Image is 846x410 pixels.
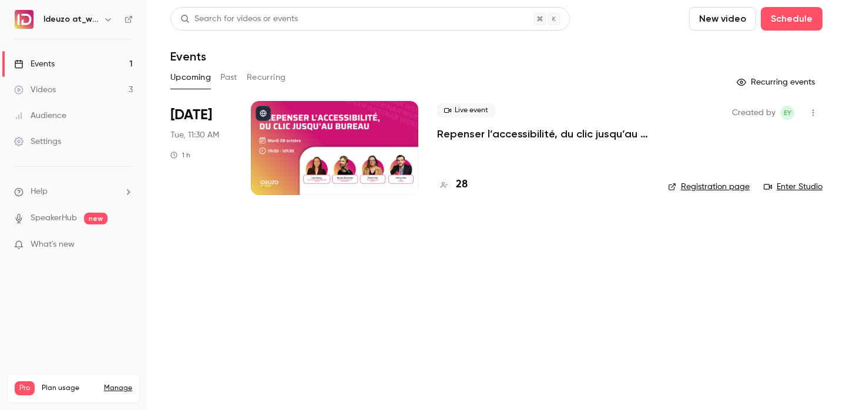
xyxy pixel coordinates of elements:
[689,7,756,31] button: New video
[14,84,56,96] div: Videos
[31,186,48,198] span: Help
[761,7,822,31] button: Schedule
[731,73,822,92] button: Recurring events
[119,240,133,250] iframe: Noticeable Trigger
[170,106,212,125] span: [DATE]
[437,127,649,141] a: Repenser l’accessibilité, du clic jusqu’au bureau
[104,384,132,393] a: Manage
[732,106,775,120] span: Created by
[780,106,794,120] span: Eva Yahiaoui
[784,106,791,120] span: EY
[15,381,35,395] span: Pro
[437,177,468,193] a: 28
[180,13,298,25] div: Search for videos or events
[84,213,108,224] span: new
[43,14,99,25] h6: Ideuzo at_work
[14,58,55,70] div: Events
[31,238,75,251] span: What's new
[170,129,219,141] span: Tue, 11:30 AM
[15,10,33,29] img: Ideuzo at_work
[170,101,232,195] div: Oct 28 Tue, 11:30 AM (Europe/Paris)
[220,68,237,87] button: Past
[437,103,495,117] span: Live event
[14,186,133,198] li: help-dropdown-opener
[456,177,468,193] h4: 28
[668,181,750,193] a: Registration page
[764,181,822,193] a: Enter Studio
[14,136,61,147] div: Settings
[170,68,211,87] button: Upcoming
[14,110,66,122] div: Audience
[170,49,206,63] h1: Events
[170,150,190,160] div: 1 h
[42,384,97,393] span: Plan usage
[31,212,77,224] a: SpeakerHub
[247,68,286,87] button: Recurring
